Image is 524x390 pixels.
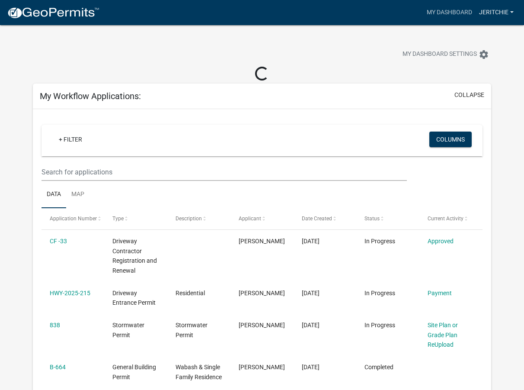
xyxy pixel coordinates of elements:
span: 10/03/2025 [302,322,320,329]
button: collapse [454,90,484,100]
span: In Progress [364,290,395,297]
span: Current Activity [428,216,463,222]
datatable-header-cell: Applicant [230,208,294,229]
a: + Filter [52,132,89,147]
a: Approved [428,238,454,245]
datatable-header-cell: Application Number [42,208,105,229]
span: Stormwater Permit [176,322,208,338]
span: Jessica Ritchie [239,238,285,245]
span: Application Number [50,216,97,222]
datatable-header-cell: Current Activity [419,208,482,229]
i: settings [479,49,489,60]
datatable-header-cell: Status [356,208,419,229]
button: Columns [429,132,472,147]
span: In Progress [364,322,395,329]
a: HWY-2025-215 [50,290,90,297]
span: 10/03/2025 [302,238,320,245]
span: Applicant [239,216,261,222]
span: Residential [176,290,205,297]
datatable-header-cell: Date Created [293,208,356,229]
span: Jessica Ritchie [239,322,285,329]
a: jeritchie [476,4,517,21]
span: Jessica Ritchie [239,290,285,297]
span: Type [112,216,124,222]
button: My Dashboard Settingssettings [396,46,496,63]
span: General Building Permit [112,364,156,380]
a: My Dashboard [423,4,476,21]
span: In Progress [364,238,395,245]
a: 838 [50,322,60,329]
span: Description [176,216,202,222]
span: Status [364,216,380,222]
h5: My Workflow Applications: [40,91,141,101]
span: 10/03/2025 [302,290,320,297]
a: B-664 [50,364,66,371]
span: Jessica Ritchie [239,364,285,371]
span: 09/15/2025 [302,364,320,371]
datatable-header-cell: Type [104,208,167,229]
span: Completed [364,364,393,371]
span: Date Created [302,216,332,222]
span: Stormwater Permit [112,322,144,338]
span: Driveway Entrance Permit [112,290,156,306]
a: Site Plan or Grade Plan ReUpload [428,322,458,348]
datatable-header-cell: Description [167,208,230,229]
a: CF -33 [50,238,67,245]
input: Search for applications [42,163,407,181]
a: Data [42,181,66,209]
span: My Dashboard Settings [403,49,477,60]
a: Map [66,181,89,209]
span: Driveway Contractor Registration and Renewal [112,238,157,274]
a: Payment [428,290,452,297]
span: Wabash & Single Family Residence [176,364,222,380]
